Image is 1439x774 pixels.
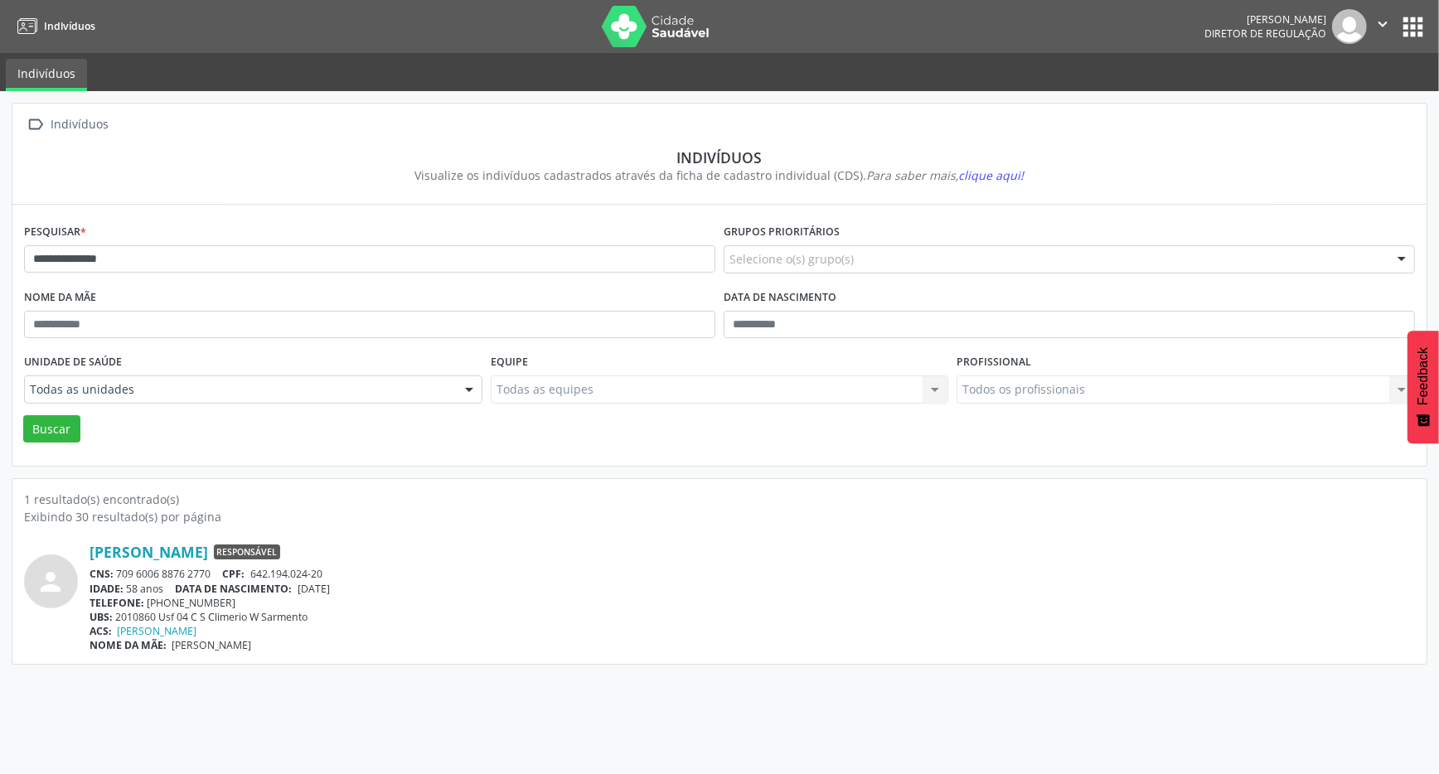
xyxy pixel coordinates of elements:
[1204,27,1326,41] span: Diretor de regulação
[1408,331,1439,443] button: Feedback - Mostrar pesquisa
[90,596,1415,610] div: [PHONE_NUMBER]
[90,610,1415,624] div: 2010860 Usf 04 C S Climerio W Sarmento
[1332,9,1367,44] img: img
[90,567,114,581] span: CNS:
[957,350,1031,375] label: Profissional
[724,285,836,311] label: Data de nascimento
[24,508,1415,525] div: Exibindo 30 resultado(s) por página
[1398,12,1427,41] button: apps
[867,167,1025,183] i: Para saber mais,
[298,582,330,596] span: [DATE]
[24,220,86,245] label: Pesquisar
[36,148,1403,167] div: Indivíduos
[23,415,80,443] button: Buscar
[36,167,1403,184] div: Visualize os indivíduos cadastrados através da ficha de cadastro individual (CDS).
[90,582,1415,596] div: 58 anos
[491,350,528,375] label: Equipe
[729,250,854,268] span: Selecione o(s) grupo(s)
[24,113,48,137] i: 
[1204,12,1326,27] div: [PERSON_NAME]
[90,624,112,638] span: ACS:
[36,567,66,597] i: person
[172,638,252,652] span: [PERSON_NAME]
[90,596,144,610] span: TELEFONE:
[44,19,95,33] span: Indivíduos
[24,113,112,137] a:  Indivíduos
[6,59,87,91] a: Indivíduos
[24,350,122,375] label: Unidade de saúde
[1367,9,1398,44] button: 
[90,638,167,652] span: NOME DA MÃE:
[90,610,113,624] span: UBS:
[223,567,245,581] span: CPF:
[90,543,208,561] a: [PERSON_NAME]
[90,567,1415,581] div: 709 6006 8876 2770
[959,167,1025,183] span: clique aqui!
[250,567,322,581] span: 642.194.024-20
[1374,15,1392,33] i: 
[24,285,96,311] label: Nome da mãe
[176,582,293,596] span: DATA DE NASCIMENTO:
[12,12,95,40] a: Indivíduos
[1416,347,1431,405] span: Feedback
[30,381,448,398] span: Todas as unidades
[48,113,112,137] div: Indivíduos
[724,220,840,245] label: Grupos prioritários
[214,544,280,559] span: Responsável
[118,624,197,638] a: [PERSON_NAME]
[90,582,124,596] span: IDADE:
[24,491,1415,508] div: 1 resultado(s) encontrado(s)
